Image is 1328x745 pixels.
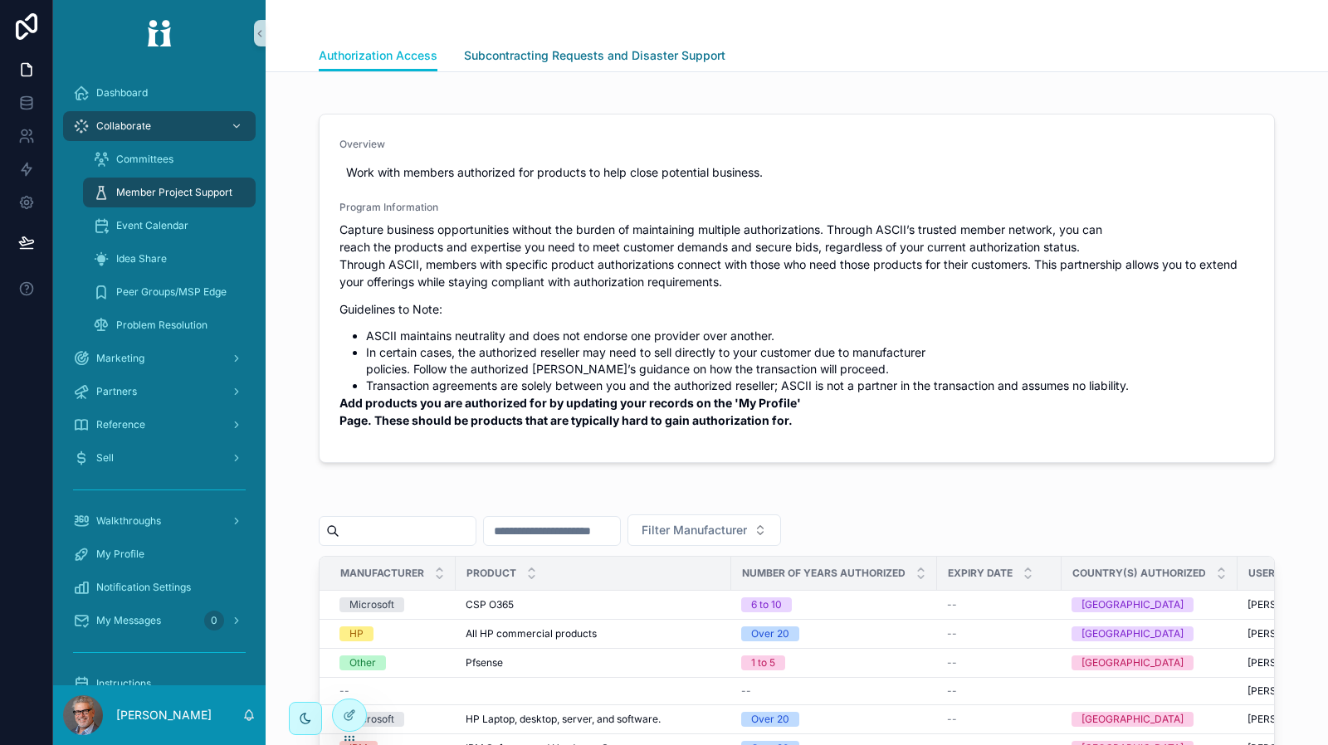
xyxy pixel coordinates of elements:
div: [GEOGRAPHIC_DATA] [1081,626,1184,641]
div: [GEOGRAPHIC_DATA] [1081,655,1184,670]
span: Filter Manufacturer [642,522,747,538]
span: Sell [96,451,114,465]
a: Idea Share [83,244,256,274]
span: Country(s) Authorized [1072,567,1206,580]
a: My Messages0 [63,606,256,635]
a: Instructions [63,669,256,699]
button: Select Button [627,514,781,546]
div: scrollable content [53,66,266,685]
span: Committees [116,153,173,166]
span: Problem Resolution [116,319,207,332]
p: Guidelines to Note: [339,300,1254,318]
strong: Add products you are authorized for by updating your records on the 'My Profile' Page. These shou... [339,396,803,427]
span: Peer Groups/MSP Edge [116,285,227,299]
span: Walkthroughs [96,514,161,528]
a: Dashboard [63,78,256,108]
span: My Messages [96,614,161,627]
span: Partners [96,385,137,398]
a: My Profile [63,539,256,569]
a: Authorization Access [319,41,437,72]
a: Committees [83,144,256,174]
span: [PERSON_NAME] [1247,713,1328,726]
span: Authorization Access [319,47,437,64]
li: In certain cases, the authorized reseller may need to sell directly to your customer due to manuf... [366,344,1254,377]
a: Member Project Support [83,178,256,207]
span: Reference [96,418,145,431]
a: Sell [63,443,256,473]
span: Manufacturer [340,567,424,580]
p: Capture business opportunities without the burden of maintaining multiple authorizations. Through... [339,221,1254,290]
a: Collaborate [63,111,256,141]
span: -- [947,713,957,726]
a: Walkthroughs [63,506,256,536]
a: Reference [63,410,256,440]
div: Over 20 [751,626,789,641]
p: [PERSON_NAME] [116,707,212,723]
span: -- [947,684,957,698]
div: 6 to 10 [751,597,782,612]
img: App logo [136,20,183,46]
div: Over 20 [751,712,789,727]
div: HP [349,626,364,641]
span: Member Project Support [116,186,232,199]
span: User [1248,567,1275,580]
li: Transaction agreements are solely between you and the authorized reseller; ASCII is not a partner... [366,377,1254,394]
li: ASCII maintains neutrality and does not endorse one provider over another. [366,328,1254,344]
span: My Profile [96,548,144,561]
span: Work with members authorized for products to help close potential business. [346,164,1247,181]
span: Idea Share [116,252,167,265]
div: 1 to 5 [751,655,775,670]
span: Subcontracting Requests and Disaster Support [464,47,725,64]
span: [PERSON_NAME] [1247,684,1328,698]
a: Marketing [63,343,256,373]
div: [GEOGRAPHIC_DATA] [1081,712,1184,727]
span: Number of years authorized [742,567,906,580]
span: -- [741,684,751,698]
span: HP Laptop, desktop, server, and software. [466,713,661,726]
div: 0 [204,611,224,631]
div: Other [349,655,376,670]
span: Expiry Date [948,567,1013,580]
a: Notification Settings [63,572,256,602]
span: Pfsense [466,656,503,670]
span: Marketing [96,352,144,365]
span: Overview [339,138,1254,151]
div: Microsoft [349,597,394,612]
span: [PERSON_NAME] [1247,656,1328,670]
a: Partners [63,377,256,407]
a: Problem Resolution [83,310,256,340]
span: Program Information [339,201,1254,214]
span: -- [947,598,957,611]
span: CSP O365 [466,598,514,611]
span: [PERSON_NAME] [1247,627,1328,640]
span: Notification Settings [96,581,191,594]
a: Event Calendar [83,211,256,241]
div: Microsoft [349,712,394,727]
span: [PERSON_NAME] [1247,598,1328,611]
span: -- [947,656,957,670]
span: Instructions [96,677,151,690]
span: Dashboard [96,86,148,100]
span: Event Calendar [116,219,188,232]
div: [GEOGRAPHIC_DATA] [1081,597,1184,612]
span: Collaborate [96,119,151,133]
span: Product [466,567,516,580]
a: Peer Groups/MSP Edge [83,277,256,307]
span: -- [339,684,349,698]
span: -- [947,627,957,640]
span: All HP commercial products [466,627,597,640]
a: Subcontracting Requests and Disaster Support [464,41,725,74]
